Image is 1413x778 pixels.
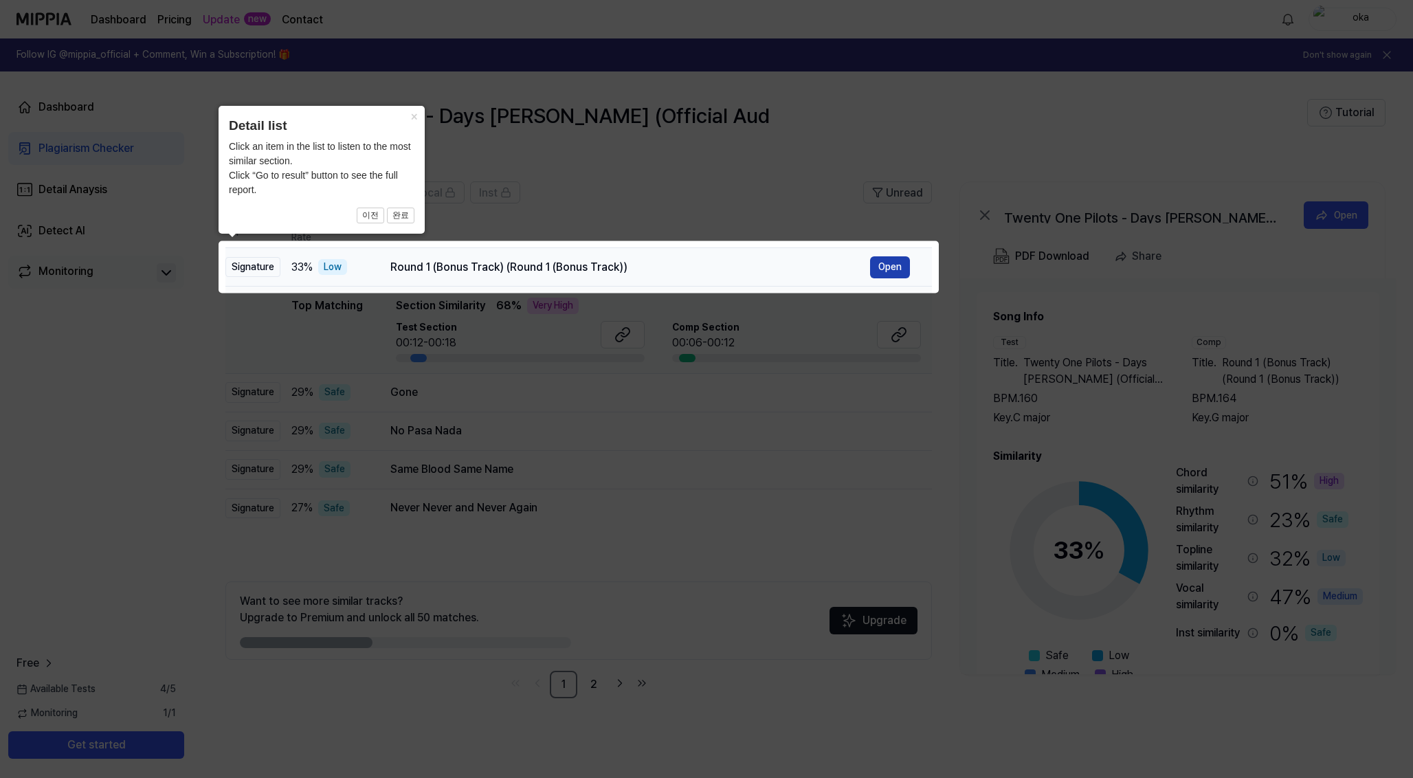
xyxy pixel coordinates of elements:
[403,106,425,125] button: Close
[229,116,414,136] header: Detail list
[225,257,280,278] div: Signature
[390,259,870,276] div: Round 1 (Bonus Track) (Round 1 (Bonus Track))
[291,259,313,276] span: 33 %
[387,208,414,224] button: 완료
[318,259,347,276] div: Low
[357,208,384,224] button: 이전
[870,256,910,278] button: Open
[229,140,414,197] div: Click an item in the list to listen to the most similar section. Click “Go to result” button to s...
